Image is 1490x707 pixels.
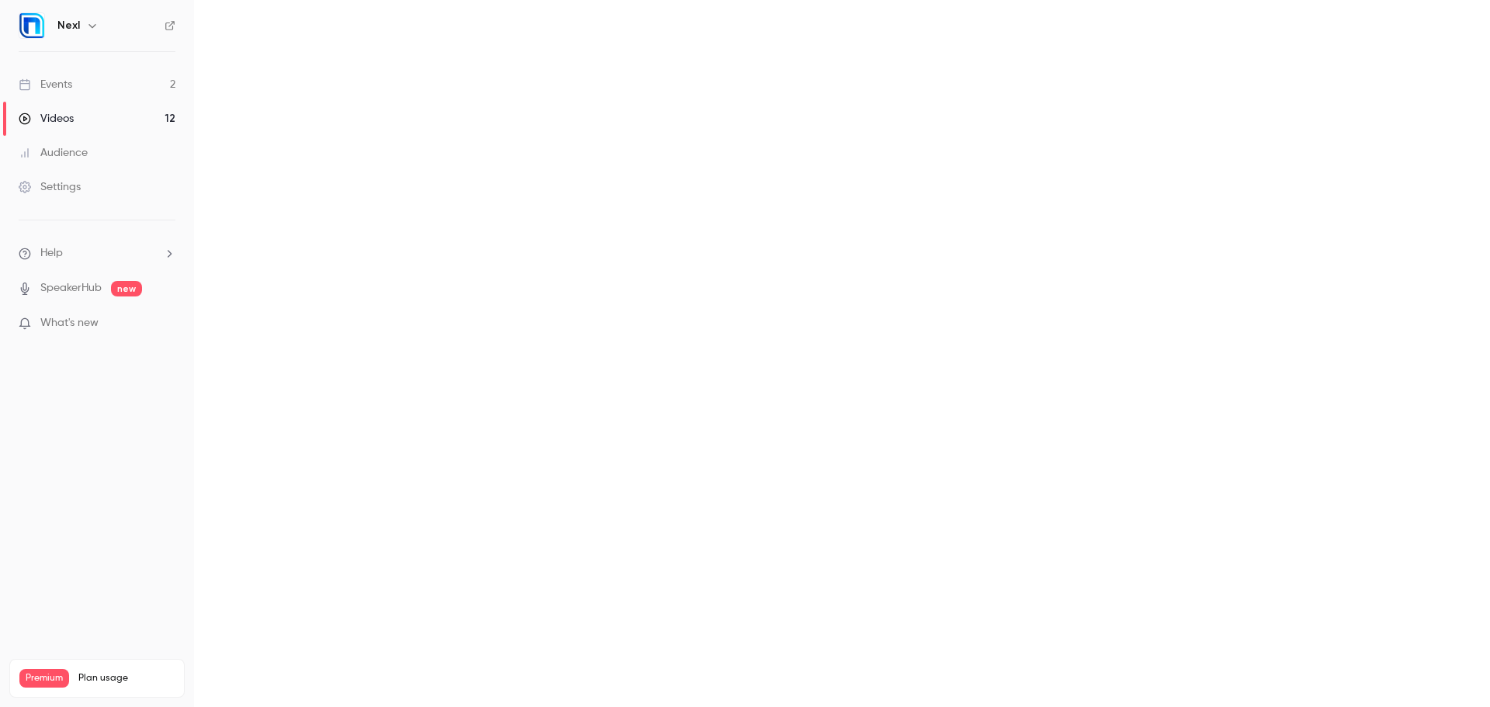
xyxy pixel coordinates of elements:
[78,672,175,684] span: Plan usage
[40,315,99,331] span: What's new
[157,317,175,331] iframe: Noticeable Trigger
[19,145,88,161] div: Audience
[19,179,81,195] div: Settings
[57,18,80,33] h6: Nexl
[19,77,72,92] div: Events
[19,13,44,38] img: Nexl
[111,281,142,296] span: new
[19,669,69,688] span: Premium
[19,245,175,262] li: help-dropdown-opener
[19,111,74,126] div: Videos
[40,245,63,262] span: Help
[40,280,102,296] a: SpeakerHub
